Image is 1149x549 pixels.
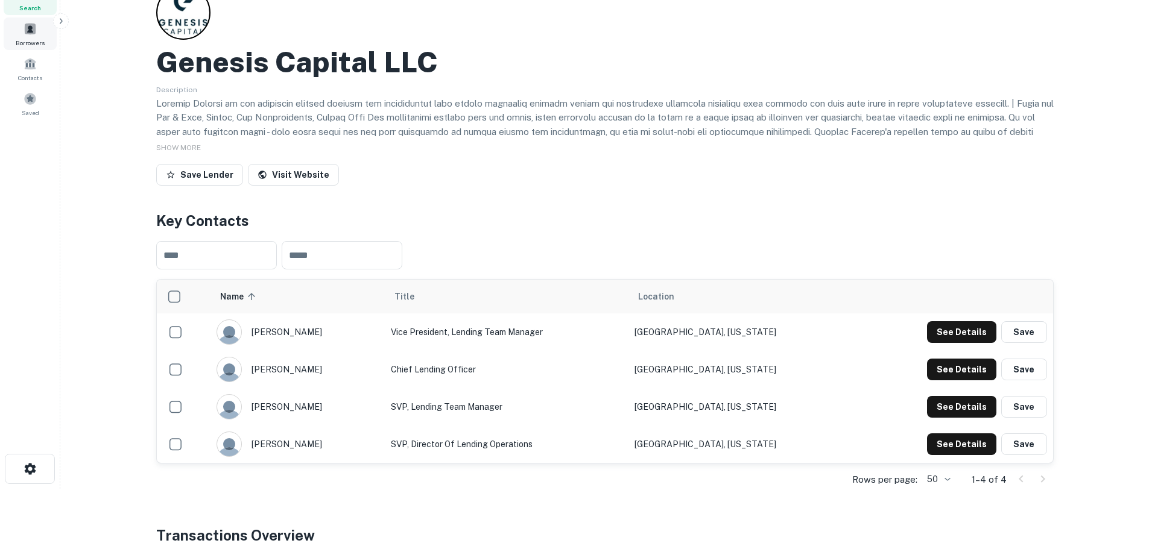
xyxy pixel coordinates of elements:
[4,17,57,50] a: Borrowers
[156,524,315,546] h4: Transactions Overview
[628,351,857,388] td: [GEOGRAPHIC_DATA], [US_STATE]
[1001,359,1047,380] button: Save
[156,210,1054,231] h4: Key Contacts
[156,164,243,186] button: Save Lender
[217,319,379,345] div: [PERSON_NAME]
[210,280,385,313] th: Name
[927,396,996,418] button: See Details
[1001,396,1047,418] button: Save
[628,425,857,463] td: [GEOGRAPHIC_DATA], [US_STATE]
[156,96,1054,196] p: Loremip Dolorsi am con adipiscin elitsed doeiusm tem incididuntut labo etdolo magnaaliq enimadm v...
[852,472,917,487] p: Rows per page:
[922,471,952,488] div: 50
[156,45,438,80] h2: Genesis Capital LLC
[385,313,628,351] td: Vice President, Lending Team Manager
[217,357,379,382] div: [PERSON_NAME]
[927,359,996,380] button: See Details
[385,280,628,313] th: Title
[217,395,241,419] img: 9c8pery4andzj6ohjkjp54ma2
[638,289,674,304] span: Location
[248,164,339,186] a: Visit Website
[927,433,996,455] button: See Details
[628,388,857,425] td: [GEOGRAPHIC_DATA], [US_STATE]
[156,143,201,152] span: SHOW MORE
[1001,321,1047,343] button: Save
[217,320,241,344] img: 9c8pery4andzj6ohjkjp54ma2
[22,108,39,118] span: Saved
[156,86,197,94] span: Description
[1089,453,1149,510] iframe: Chat Widget
[217,394,379,419] div: [PERSON_NAME]
[385,425,628,463] td: SVP, Director of Lending Operations
[385,351,628,388] td: Chief Lending Officer
[217,432,241,456] img: 9c8pery4andzj6ohjkjp54ma2
[628,313,857,351] td: [GEOGRAPHIC_DATA], [US_STATE]
[628,280,857,313] th: Location
[4,87,57,120] a: Saved
[394,289,430,304] span: Title
[220,289,259,304] span: Name
[19,3,41,13] span: Search
[157,280,1053,463] div: scrollable content
[18,73,42,83] span: Contacts
[217,357,241,381] img: 9c8pery4andzj6ohjkjp54ma2
[16,38,45,48] span: Borrowers
[217,431,379,457] div: [PERSON_NAME]
[385,388,628,425] td: SVP, Lending Team Manager
[4,52,57,85] a: Contacts
[972,472,1007,487] p: 1–4 of 4
[1001,433,1047,455] button: Save
[927,321,996,343] button: See Details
